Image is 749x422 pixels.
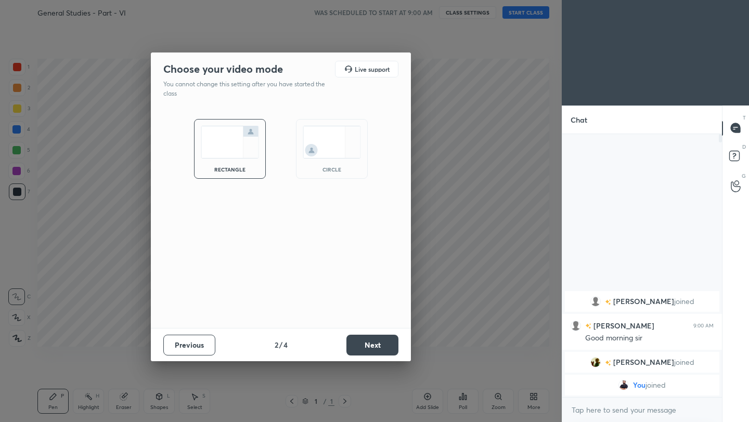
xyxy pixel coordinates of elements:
[590,357,601,367] img: ca20ecd460fd4094bafab37b80f4ec68.jpg
[605,299,611,305] img: no-rating-badge.077c3623.svg
[163,80,332,98] p: You cannot change this setting after you have started the class
[163,335,215,355] button: Previous
[201,126,259,159] img: normalScreenIcon.ae25ed63.svg
[743,114,746,122] p: T
[633,381,645,389] span: You
[283,339,288,350] h4: 4
[742,172,746,180] p: G
[275,339,278,350] h4: 2
[605,360,611,365] img: no-rating-badge.077c3623.svg
[562,106,596,134] p: Chat
[613,358,674,366] span: [PERSON_NAME]
[742,143,746,151] p: D
[562,289,722,398] div: grid
[585,323,591,329] img: no-rating-badge.077c3623.svg
[618,380,629,390] img: 2e1776e2a17a458f8f2ae63657c11f57.jpg
[693,322,714,328] div: 9:00 AM
[571,320,581,331] img: default.png
[303,126,361,159] img: circleScreenIcon.acc0effb.svg
[163,62,283,76] h2: Choose your video mode
[674,297,694,306] span: joined
[590,296,601,307] img: default.png
[591,320,654,331] h6: [PERSON_NAME]
[674,358,694,366] span: joined
[209,167,251,172] div: rectangle
[346,335,398,355] button: Next
[279,339,282,350] h4: /
[613,297,674,306] span: [PERSON_NAME]
[311,167,353,172] div: circle
[645,381,666,389] span: joined
[585,333,714,344] div: Good morning sir
[355,66,390,72] h5: Live support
